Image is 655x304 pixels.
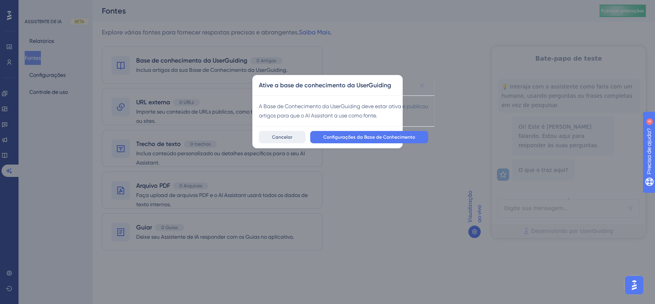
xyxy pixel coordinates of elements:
div: 4 [70,4,72,10]
span: Cancelar [272,134,292,140]
span: Configurações da Base de Conhecimento [323,134,415,140]
div: A Base de Conhecimento da UserGuiding deve estar ativa e publicou artigos para que o AI Assistant... [259,102,428,120]
iframe: UserGuiding AI Assistant Launcher [623,273,646,297]
h2: Ative a base de conhecimento da UserGuiding [259,81,391,90]
span: Precisa de ajuda? [18,2,64,11]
